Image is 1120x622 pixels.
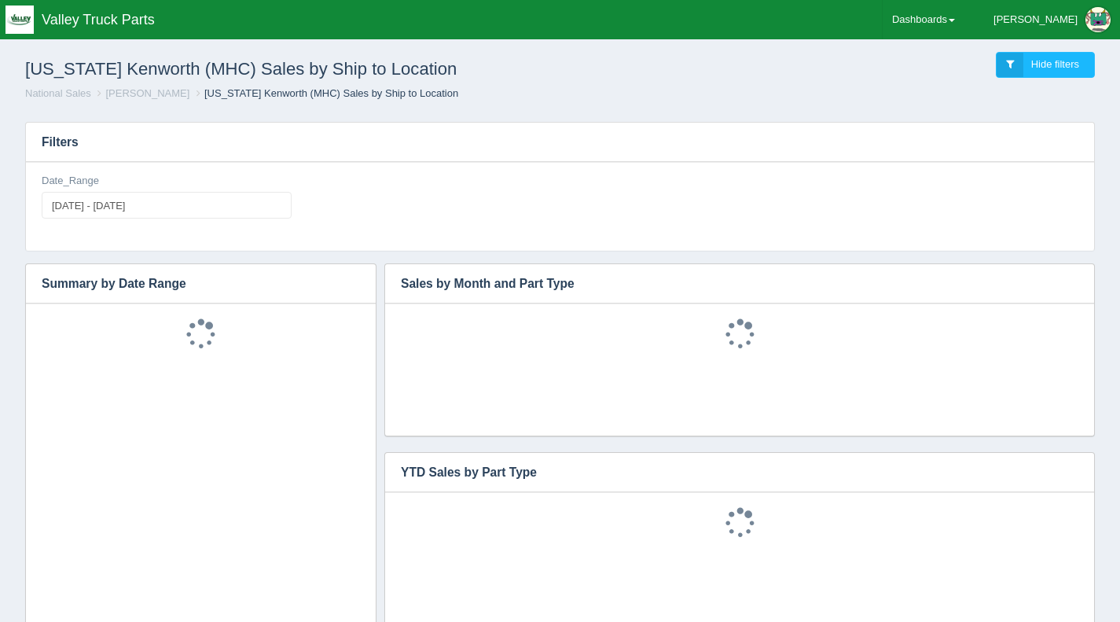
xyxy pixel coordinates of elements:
h3: Filters [26,123,1094,162]
h3: YTD Sales by Part Type [385,453,1070,492]
label: Date_Range [42,174,99,189]
img: q1blfpkbivjhsugxdrfq.png [6,6,34,34]
h3: Sales by Month and Part Type [385,264,1070,304]
a: Hide filters [996,52,1095,78]
li: [US_STATE] Kenworth (MHC) Sales by Ship to Location [193,86,458,101]
span: Hide filters [1031,58,1079,70]
span: Valley Truck Parts [42,12,155,28]
h1: [US_STATE] Kenworth (MHC) Sales by Ship to Location [25,52,560,86]
img: Profile Picture [1085,7,1111,32]
h3: Summary by Date Range [26,264,352,304]
div: [PERSON_NAME] [993,4,1078,35]
a: National Sales [25,87,91,99]
a: [PERSON_NAME] [105,87,189,99]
